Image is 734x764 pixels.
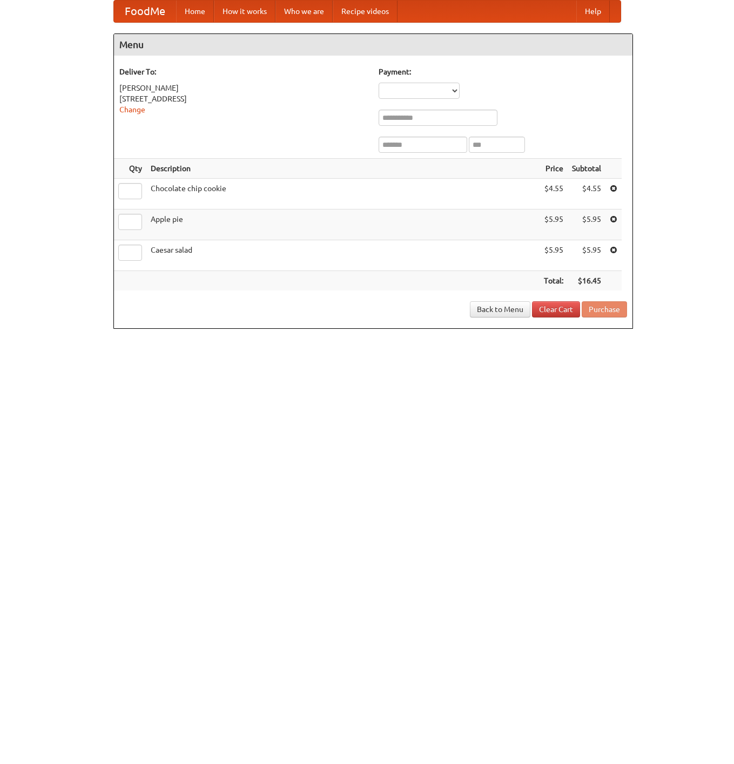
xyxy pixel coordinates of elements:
[146,240,540,271] td: Caesar salad
[275,1,333,22] a: Who we are
[568,159,605,179] th: Subtotal
[576,1,610,22] a: Help
[119,93,368,104] div: [STREET_ADDRESS]
[146,159,540,179] th: Description
[114,34,632,56] h4: Menu
[568,271,605,291] th: $16.45
[146,209,540,240] td: Apple pie
[568,179,605,209] td: $4.55
[540,240,568,271] td: $5.95
[119,83,368,93] div: [PERSON_NAME]
[540,159,568,179] th: Price
[119,66,368,77] h5: Deliver To:
[540,271,568,291] th: Total:
[540,209,568,240] td: $5.95
[568,209,605,240] td: $5.95
[114,1,176,22] a: FoodMe
[114,159,146,179] th: Qty
[470,301,530,317] a: Back to Menu
[379,66,627,77] h5: Payment:
[146,179,540,209] td: Chocolate chip cookie
[333,1,398,22] a: Recipe videos
[582,301,627,317] button: Purchase
[176,1,214,22] a: Home
[119,105,145,114] a: Change
[568,240,605,271] td: $5.95
[214,1,275,22] a: How it works
[540,179,568,209] td: $4.55
[532,301,580,317] a: Clear Cart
